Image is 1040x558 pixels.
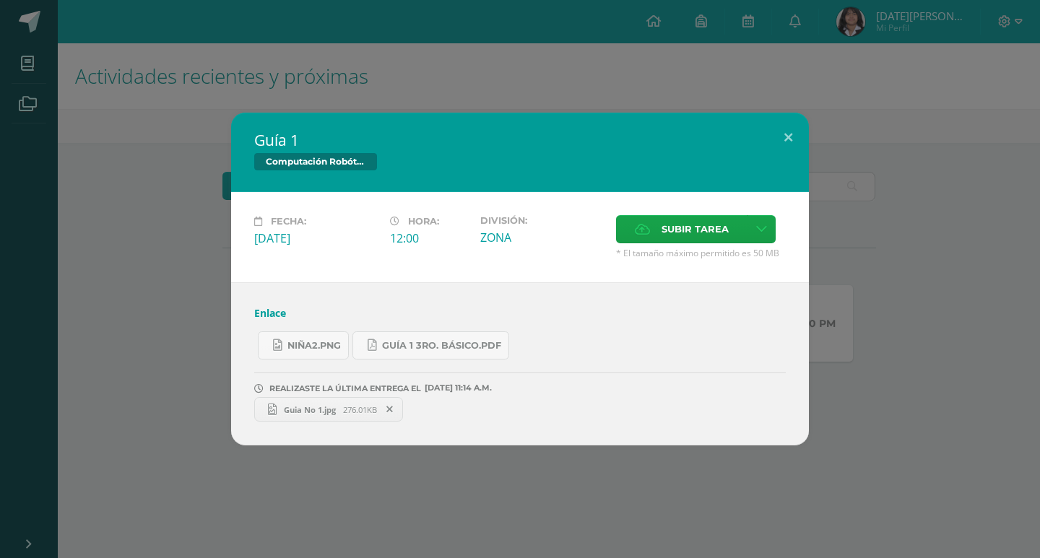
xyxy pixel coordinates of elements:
[480,215,604,226] label: División:
[352,331,509,359] a: Guía 1 3ro. Básico.pdf
[480,230,604,245] div: ZONA
[254,397,403,422] a: Guia No 1.jpg 276.01KB
[269,383,421,393] span: REALIZASTE LA ÚLTIMA ENTREGA EL
[382,340,501,352] span: Guía 1 3ro. Básico.pdf
[768,113,809,162] button: Close (Esc)
[254,230,378,246] div: [DATE]
[277,404,343,415] span: Guia No 1.jpg
[390,230,469,246] div: 12:00
[258,331,349,359] a: niña2.png
[271,216,306,227] span: Fecha:
[408,216,439,227] span: Hora:
[254,306,286,320] a: Enlace
[616,247,786,259] span: * El tamaño máximo permitido es 50 MB
[254,130,786,150] h2: Guía 1
[378,401,402,417] span: Remover entrega
[662,216,729,243] span: Subir tarea
[287,340,341,352] span: niña2.png
[254,153,377,170] span: Computación Robótica
[343,404,377,415] span: 276.01KB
